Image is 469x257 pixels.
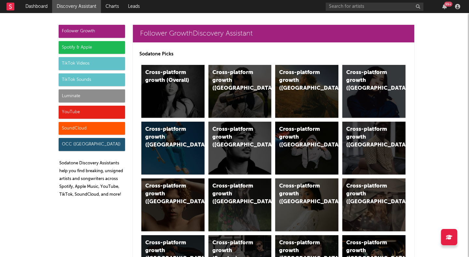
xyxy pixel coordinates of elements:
[145,126,190,149] div: Cross-platform growth ([GEOGRAPHIC_DATA])
[59,89,125,102] div: Luminate
[141,178,205,231] a: Cross-platform growth ([GEOGRAPHIC_DATA])
[139,50,408,58] p: Sodatone Picks
[141,122,205,174] a: Cross-platform growth ([GEOGRAPHIC_DATA])
[141,65,205,118] a: Cross-platform growth (Overall)
[342,122,405,174] a: Cross-platform growth ([GEOGRAPHIC_DATA])
[275,178,338,231] a: Cross-platform growth ([GEOGRAPHIC_DATA])
[59,25,125,38] div: Follower Growth
[145,69,190,84] div: Cross-platform growth (Overall)
[59,122,125,135] div: SoundCloud
[59,106,125,119] div: YouTube
[279,126,323,149] div: Cross-platform growth ([GEOGRAPHIC_DATA]/GSA)
[208,65,272,118] a: Cross-platform growth ([GEOGRAPHIC_DATA])
[59,41,125,54] div: Spotify & Apple
[346,126,391,149] div: Cross-platform growth ([GEOGRAPHIC_DATA])
[208,178,272,231] a: Cross-platform growth ([GEOGRAPHIC_DATA])
[346,69,391,92] div: Cross-platform growth ([GEOGRAPHIC_DATA])
[279,182,323,206] div: Cross-platform growth ([GEOGRAPHIC_DATA])
[59,159,125,199] p: Sodatone Discovery Assistants help you find breaking, unsigned artists and songwriters across Spo...
[59,138,125,151] div: OCC ([GEOGRAPHIC_DATA])
[342,178,405,231] a: Cross-platform growth ([GEOGRAPHIC_DATA])
[275,65,338,118] a: Cross-platform growth ([GEOGRAPHIC_DATA])
[59,57,125,70] div: TikTok Videos
[275,122,338,174] a: Cross-platform growth ([GEOGRAPHIC_DATA]/GSA)
[133,25,414,42] a: Follower GrowthDiscovery Assistant
[346,182,391,206] div: Cross-platform growth ([GEOGRAPHIC_DATA])
[208,122,272,174] a: Cross-platform growth ([GEOGRAPHIC_DATA])
[342,65,405,118] a: Cross-platform growth ([GEOGRAPHIC_DATA])
[212,182,257,206] div: Cross-platform growth ([GEOGRAPHIC_DATA])
[326,3,423,11] input: Search for artists
[444,2,452,7] div: 99 +
[212,126,257,149] div: Cross-platform growth ([GEOGRAPHIC_DATA])
[59,73,125,86] div: TikTok Sounds
[442,4,447,9] button: 99+
[279,69,323,92] div: Cross-platform growth ([GEOGRAPHIC_DATA])
[145,182,190,206] div: Cross-platform growth ([GEOGRAPHIC_DATA])
[212,69,257,92] div: Cross-platform growth ([GEOGRAPHIC_DATA])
